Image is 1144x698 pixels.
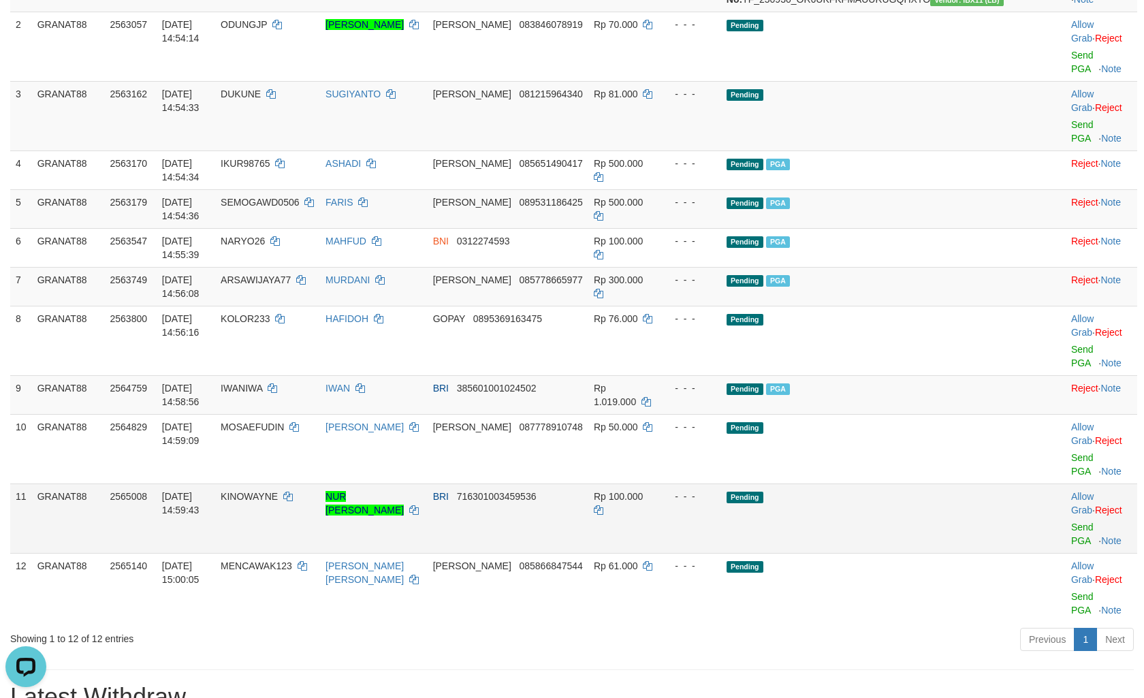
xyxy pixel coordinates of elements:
[1101,605,1122,616] a: Note
[457,236,510,247] span: Copy 0312274593 to clipboard
[594,560,638,571] span: Rp 61.000
[325,422,404,432] a: [PERSON_NAME]
[727,314,763,326] span: Pending
[664,157,716,170] div: - - -
[519,19,582,30] span: Copy 083846078919 to clipboard
[32,150,105,189] td: GRANAT88
[110,383,147,394] span: 2564759
[162,491,200,515] span: [DATE] 14:59:43
[10,12,32,81] td: 2
[162,274,200,299] span: [DATE] 14:56:08
[1095,574,1122,585] a: Reject
[664,18,716,31] div: - - -
[664,87,716,101] div: - - -
[1071,491,1094,515] a: Allow Grab
[1066,553,1137,622] td: ·
[433,89,511,99] span: [PERSON_NAME]
[727,159,763,170] span: Pending
[110,313,147,324] span: 2563800
[1071,560,1095,585] span: ·
[519,560,582,571] span: Copy 085866847544 to clipboard
[664,559,716,573] div: - - -
[1066,483,1137,553] td: ·
[1071,591,1094,616] a: Send PGA
[433,197,511,208] span: [PERSON_NAME]
[162,158,200,183] span: [DATE] 14:54:34
[664,312,716,326] div: - - -
[10,375,32,414] td: 9
[325,89,381,99] a: SUGIYANTO
[110,236,147,247] span: 2563547
[519,197,582,208] span: Copy 089531186425 to clipboard
[325,236,366,247] a: MAHFUD
[1071,158,1098,169] a: Reject
[1101,63,1122,74] a: Note
[664,273,716,287] div: - - -
[727,492,763,503] span: Pending
[766,159,790,170] span: Marked by bgndedek
[1100,197,1121,208] a: Note
[433,236,449,247] span: BNI
[1071,274,1098,285] a: Reject
[32,375,105,414] td: GRANAT88
[1066,375,1137,414] td: ·
[1071,491,1095,515] span: ·
[1071,197,1098,208] a: Reject
[162,560,200,585] span: [DATE] 15:00:05
[1071,19,1094,44] a: Allow Grab
[1095,327,1122,338] a: Reject
[110,422,147,432] span: 2564829
[221,383,262,394] span: IWANIWA
[32,267,105,306] td: GRANAT88
[594,383,636,407] span: Rp 1.019.000
[1074,628,1097,651] a: 1
[519,274,582,285] span: Copy 085778665977 to clipboard
[10,626,466,646] div: Showing 1 to 12 of 12 entries
[1071,89,1095,113] span: ·
[1071,383,1098,394] a: Reject
[766,275,790,287] span: Marked by bgndedek
[1066,228,1137,267] td: ·
[1071,422,1094,446] a: Allow Grab
[1071,19,1095,44] span: ·
[473,313,542,324] span: Copy 0895369163475 to clipboard
[727,89,763,101] span: Pending
[110,197,147,208] span: 2563179
[162,383,200,407] span: [DATE] 14:58:56
[325,491,404,515] a: NUR [PERSON_NAME]
[1071,50,1094,74] a: Send PGA
[162,19,200,44] span: [DATE] 14:54:14
[110,158,147,169] span: 2563170
[664,195,716,209] div: - - -
[1071,313,1094,338] a: Allow Grab
[1066,81,1137,150] td: ·
[433,560,511,571] span: [PERSON_NAME]
[10,553,32,622] td: 12
[221,89,261,99] span: DUKUNE
[594,236,643,247] span: Rp 100.000
[594,19,638,30] span: Rp 70.000
[519,158,582,169] span: Copy 085651490417 to clipboard
[1071,522,1094,546] a: Send PGA
[1020,628,1075,651] a: Previous
[664,381,716,395] div: - - -
[1100,383,1121,394] a: Note
[727,236,763,248] span: Pending
[5,5,46,46] button: Open LiveChat chat widget
[664,234,716,248] div: - - -
[1096,628,1134,651] a: Next
[1066,306,1137,375] td: ·
[1066,414,1137,483] td: ·
[1071,313,1095,338] span: ·
[594,274,643,285] span: Rp 300.000
[1100,274,1121,285] a: Note
[325,197,353,208] a: FARIS
[1066,150,1137,189] td: ·
[10,414,32,483] td: 10
[32,553,105,622] td: GRANAT88
[766,383,790,395] span: Marked by bgnwinata
[1095,505,1122,515] a: Reject
[325,560,404,585] a: [PERSON_NAME] [PERSON_NAME]
[325,313,368,324] a: HAFIDOH
[110,491,147,502] span: 2565008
